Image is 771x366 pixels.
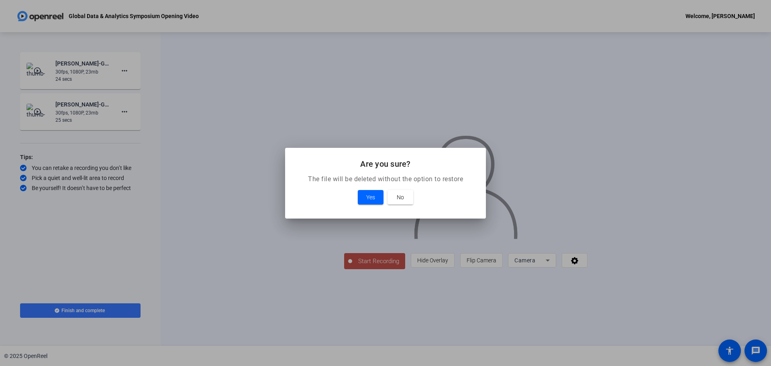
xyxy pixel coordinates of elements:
p: The file will be deleted without the option to restore [295,174,476,184]
span: Yes [366,192,375,202]
span: No [397,192,404,202]
h2: Are you sure? [295,157,476,170]
button: No [388,190,413,204]
button: Yes [358,190,383,204]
